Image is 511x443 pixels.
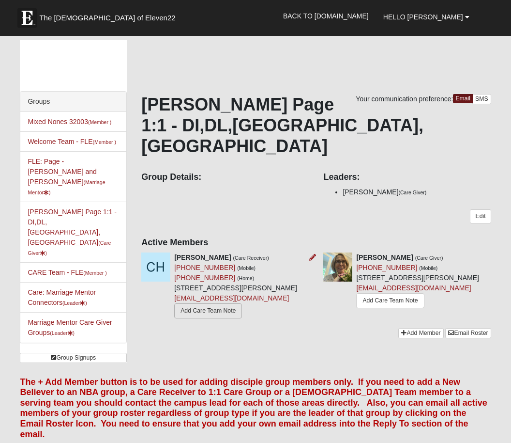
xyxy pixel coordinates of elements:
a: [PHONE_NUMBER] [356,264,417,271]
font: The + Add Member button is to be used for adding disciple group members only. If you need to add ... [20,377,487,439]
a: Edit [470,209,491,223]
a: Add Care Team Note [356,293,424,308]
strong: [PERSON_NAME] [174,253,231,261]
span: The [DEMOGRAPHIC_DATA] of Eleven22 [39,13,175,23]
small: (Member ) [83,270,106,276]
small: (Mobile) [237,265,255,271]
a: Email [453,94,473,103]
small: (Leader ) [62,300,87,306]
small: (Member ) [93,139,116,145]
a: Hello [PERSON_NAME] [376,5,477,29]
strong: [PERSON_NAME] [356,253,413,261]
small: (Care Receiver) [233,255,269,261]
a: Back to [DOMAIN_NAME] [276,4,376,28]
small: (Mobile) [419,265,437,271]
a: Add Care Team Note [174,303,242,318]
li: [PERSON_NAME] [343,187,491,197]
span: Hello [PERSON_NAME] [383,13,463,21]
a: Mixed Nones 32003(Member ) [28,118,111,126]
small: (Care Giver) [399,190,427,195]
img: Eleven22 logo [17,8,37,28]
h4: Group Details: [141,172,309,183]
a: Group Signups [20,353,127,363]
h4: Leaders: [323,172,491,183]
a: Add Member [398,328,443,338]
h1: [PERSON_NAME] Page 1:1 - DI,DL,[GEOGRAPHIC_DATA],[GEOGRAPHIC_DATA] [141,94,491,157]
a: Care: Marriage Mentor Connectors(Leader) [28,288,96,306]
a: [EMAIL_ADDRESS][DOMAIN_NAME] [174,294,289,302]
a: SMS [472,94,491,104]
a: [PHONE_NUMBER] [174,264,235,271]
div: [STREET_ADDRESS][PERSON_NAME] [174,253,297,321]
a: CARE Team - FLE(Member ) [28,269,106,276]
span: Your communication preference: [356,95,453,103]
a: Marriage Mentor Care Giver Groups(Leader) [28,318,112,336]
small: (Leader ) [50,330,75,336]
a: [EMAIL_ADDRESS][DOMAIN_NAME] [356,284,471,292]
a: The [DEMOGRAPHIC_DATA] of Eleven22 [13,3,206,28]
a: FLE: Page - [PERSON_NAME] and [PERSON_NAME](Marriage Mentor) [28,158,105,196]
small: (Home) [237,275,254,281]
small: (Member ) [88,119,111,125]
a: [PERSON_NAME] Page 1:1 - DI,DL,[GEOGRAPHIC_DATA],[GEOGRAPHIC_DATA](Care Giver) [28,208,117,256]
small: (Care Giver) [415,255,443,261]
div: [STREET_ADDRESS][PERSON_NAME] [356,253,479,311]
div: Groups [20,92,126,112]
h4: Active Members [141,237,491,248]
a: Welcome Team - FLE(Member ) [28,138,116,145]
a: [PHONE_NUMBER] [174,274,235,282]
a: Email Roster [445,328,491,338]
